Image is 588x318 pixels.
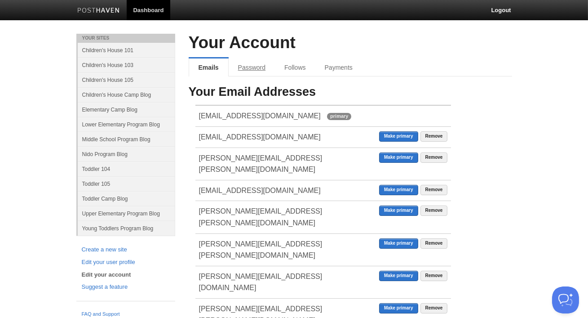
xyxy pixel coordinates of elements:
[379,185,418,195] a: Make primary
[379,238,418,249] a: Make primary
[82,270,170,280] a: Edit your account
[199,112,321,120] span: [EMAIL_ADDRESS][DOMAIN_NAME]
[420,238,448,249] a: Remove
[78,191,175,206] a: Toddler Camp Blog
[78,147,175,161] a: Nido Program Blog
[420,206,448,216] a: Remove
[327,113,351,120] span: primary
[78,161,175,176] a: Toddler 104
[189,58,229,76] a: Emails
[552,287,579,314] iframe: Help Scout Beacon - Open
[77,8,120,14] img: Posthaven-bar
[189,34,512,52] h2: Your Account
[379,271,418,281] a: Make primary
[229,58,275,76] a: Password
[82,258,170,267] a: Edit your user profile
[379,131,418,142] a: Make primary
[199,240,323,260] span: [PERSON_NAME][EMAIL_ADDRESS][PERSON_NAME][DOMAIN_NAME]
[379,152,418,163] a: Make primary
[78,87,175,102] a: Children's House Camp Blog
[199,133,321,141] span: [EMAIL_ADDRESS][DOMAIN_NAME]
[78,43,175,58] a: Children's House 101
[82,282,170,292] a: Suggest a feature
[379,303,418,314] a: Make primary
[199,154,323,174] span: [PERSON_NAME][EMAIL_ADDRESS][PERSON_NAME][DOMAIN_NAME]
[420,131,448,142] a: Remove
[78,102,175,117] a: Elementary Camp Blog
[78,176,175,191] a: Toddler 105
[78,221,175,236] a: Young Toddlers Program Blog
[275,58,315,76] a: Follows
[78,72,175,87] a: Children's House 105
[199,187,321,194] span: [EMAIL_ADDRESS][DOMAIN_NAME]
[78,132,175,147] a: Middle School Program Blog
[420,271,448,281] a: Remove
[420,303,448,314] a: Remove
[420,185,448,195] a: Remove
[76,34,175,43] li: Your Sites
[78,206,175,221] a: Upper Elementary Program Blog
[189,85,512,99] h3: Your Email Addresses
[199,273,323,292] span: [PERSON_NAME][EMAIL_ADDRESS][DOMAIN_NAME]
[420,152,448,163] a: Remove
[199,207,323,227] span: [PERSON_NAME][EMAIL_ADDRESS][PERSON_NAME][DOMAIN_NAME]
[78,117,175,132] a: Lower Elementary Program Blog
[78,58,175,72] a: Children's House 103
[315,58,362,76] a: Payments
[379,206,418,216] a: Make primary
[82,245,170,255] a: Create a new site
